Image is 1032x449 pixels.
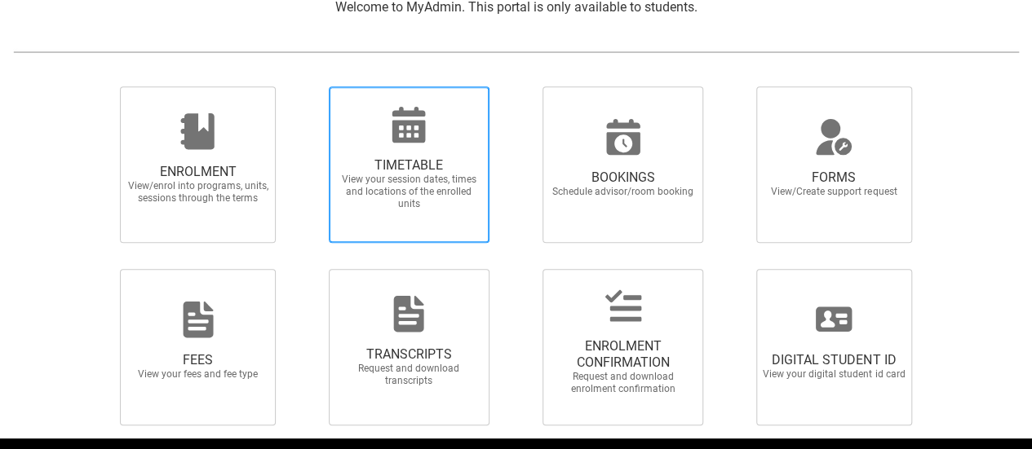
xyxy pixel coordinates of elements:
span: TRANSCRIPTS [337,346,481,363]
span: BOOKINGS [551,169,695,186]
span: DIGITAL STUDENT ID [762,352,906,368]
span: View/enrol into programs, units, sessions through the terms [126,180,270,205]
span: ENROLMENT [126,164,270,180]
span: View your session dates, times and locations of the enrolled units [337,174,481,210]
span: Request and download transcripts [337,363,481,387]
span: View your digital student id card [762,368,906,381]
span: ENROLMENT CONFIRMATION [551,338,695,371]
span: View/Create support request [762,186,906,198]
span: Request and download enrolment confirmation [551,371,695,395]
span: FORMS [762,169,906,186]
span: FEES [126,352,270,368]
span: TIMETABLE [337,157,481,174]
span: Schedule advisor/room booking [551,186,695,198]
span: View your fees and fee type [126,368,270,381]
